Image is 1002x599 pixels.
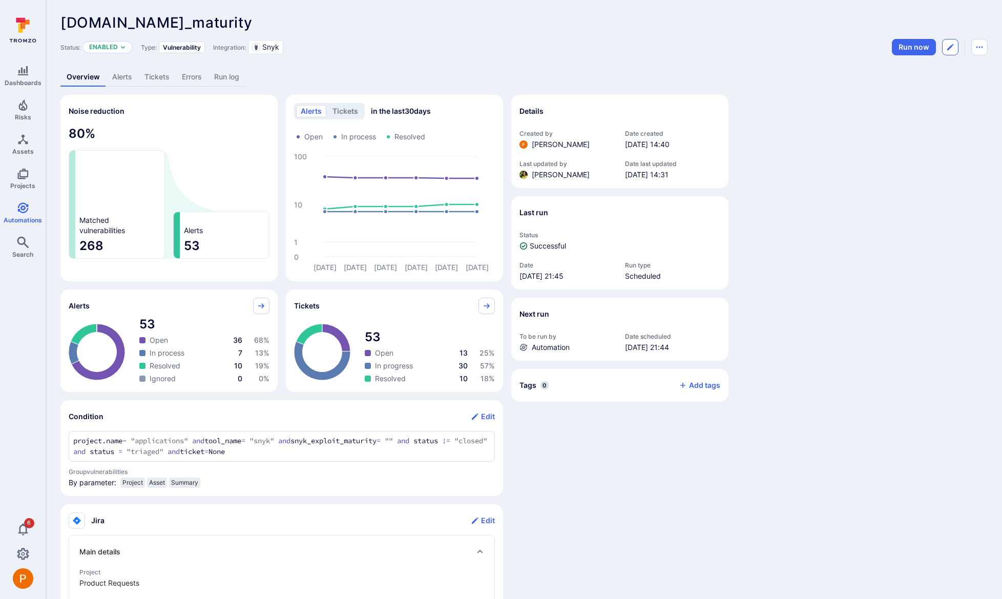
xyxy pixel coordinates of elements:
span: In progress [375,361,413,371]
span: Open [304,132,323,142]
span: Project [79,568,484,576]
text: [DATE] [405,263,428,272]
span: Project [122,479,143,487]
section: Last run widget [511,196,728,290]
button: Edit [471,408,495,425]
span: 13 % [255,348,269,357]
span: Resolved [394,132,425,142]
span: [DOMAIN_NAME]_maturity [60,14,252,31]
a: Overview [60,68,106,87]
span: 10 [234,361,242,370]
text: 1 [294,238,298,246]
button: Run automation [892,39,936,55]
span: Summary [171,479,198,487]
span: total [365,329,495,345]
span: [DATE] 21:44 [625,342,720,353]
span: 68 % [254,336,269,344]
text: [DATE] [466,263,489,272]
h2: Condition [69,411,103,422]
text: [DATE] [374,263,397,272]
text: 10 [294,200,302,209]
div: Alerts pie widget [60,290,278,392]
text: [DATE] [344,263,367,272]
span: Date last updated [625,160,720,168]
span: Noise reduction [69,107,124,115]
section: Details widget [511,95,728,188]
span: In process [150,348,184,358]
span: Type: [141,44,157,51]
div: Automation tabs [60,68,988,87]
span: Asset [149,479,165,487]
span: Alerts [184,225,203,236]
a: Alerts [106,68,138,87]
img: ACg8ocICMCW9Gtmm-eRbQDunRucU07-w0qv-2qX63v-oG-s=s96-c [519,140,528,149]
span: Open [375,348,393,358]
span: Status: [60,44,80,51]
span: [DATE] 14:31 [625,170,720,180]
span: 0 [540,381,549,389]
span: [PERSON_NAME] [532,170,590,180]
span: 268 [79,238,160,254]
span: [DATE] 14:40 [625,139,720,150]
span: 19 % [255,361,269,370]
span: 57 % [480,361,495,370]
div: Peter Baker [13,568,33,589]
img: ACg8ocICMCW9Gtmm-eRbQDunRucU07-w0qv-2qX63v-oG-s=s96-c [13,568,33,589]
span: By parameter: [69,478,116,492]
span: Search [12,251,33,258]
span: Date scheduled [625,333,720,340]
span: Last updated by [519,160,615,168]
span: 7 [238,348,242,357]
h2: Last run [519,208,548,218]
span: Projects [10,182,35,190]
span: Resolved [375,374,406,384]
span: Successful [530,241,566,251]
text: [DATE] [314,263,337,272]
h2: Next run [519,309,549,319]
text: 100 [294,152,307,161]
span: Date [519,261,615,269]
div: Tickets pie widget [286,290,503,392]
span: Date created [625,130,720,137]
span: Integration: [213,44,246,51]
span: Automation [532,342,570,353]
span: ticket project [79,578,484,588]
span: Main details [79,547,120,557]
span: Automations [4,216,42,224]
span: 18 % [481,374,495,383]
img: ALm5wu2BjeO2WWyjViG-tix_7nG5hBAH0PhfaePoDigw=s96-c [519,171,528,179]
span: 13 [460,348,468,357]
span: in the last 30 days [371,106,431,116]
span: 0 [238,374,242,383]
span: Ignored [150,374,176,384]
div: Vulnerability [159,42,205,53]
span: Group vulnerabilities [69,468,495,476]
span: 53 [184,238,265,254]
span: Risks [15,113,31,121]
h2: Jira [91,515,105,526]
button: Automation menu [971,39,988,55]
span: 6 [24,518,34,528]
h2: Tags [519,380,536,390]
span: 30 [458,361,468,370]
span: 25 % [479,348,495,357]
button: Edit [471,512,495,529]
button: Enabled [89,43,118,51]
button: tickets [328,105,363,117]
span: [PERSON_NAME] [532,139,590,150]
text: [DATE] [435,263,458,272]
span: Snyk [262,42,279,52]
div: Alerts/Tickets trend [286,95,503,281]
div: Collapse tags [511,369,728,402]
a: Run log [208,68,245,87]
button: Add tags [671,377,720,394]
h2: Details [519,106,544,116]
span: total [139,316,269,333]
section: Next run widget [511,298,728,361]
a: Errors [176,68,208,87]
section: Condition widget [60,400,503,496]
div: Bhavana Paturi [519,171,528,179]
text: 0 [294,253,299,261]
button: Edit automation [942,39,958,55]
span: Assets [12,148,34,155]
